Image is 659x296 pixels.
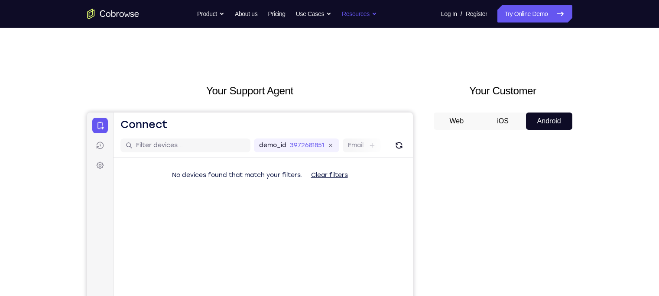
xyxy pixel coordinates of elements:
a: Register [466,5,487,23]
button: iOS [480,113,526,130]
span: / [461,9,462,19]
button: Use Cases [296,5,331,23]
a: Log In [441,5,457,23]
a: Try Online Demo [497,5,572,23]
h2: Your Customer [434,83,572,99]
a: About us [235,5,257,23]
h2: Your Support Agent [87,83,413,99]
a: Go to the home page [87,9,139,19]
button: Product [197,5,224,23]
button: Resources [342,5,377,23]
button: Clear filters [217,54,268,71]
button: Android [526,113,572,130]
button: 6-digit code [150,261,202,278]
a: Pricing [268,5,285,23]
span: No devices found that match your filters. [85,59,215,66]
button: Web [434,113,480,130]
